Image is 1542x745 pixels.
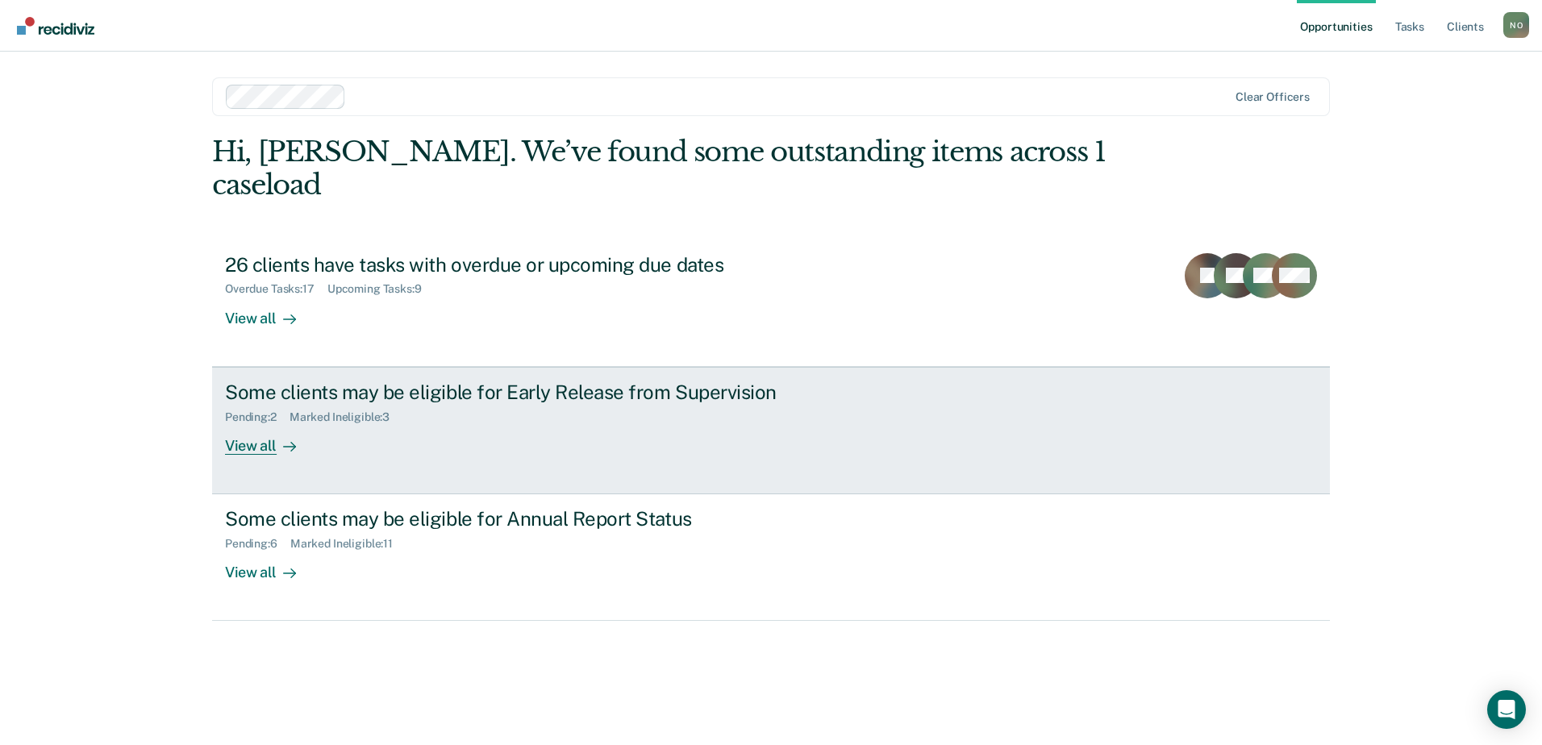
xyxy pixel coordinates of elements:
[225,423,315,455] div: View all
[1487,690,1526,729] div: Open Intercom Messenger
[290,410,402,424] div: Marked Ineligible : 3
[212,240,1330,367] a: 26 clients have tasks with overdue or upcoming due datesOverdue Tasks:17Upcoming Tasks:9View all
[225,410,290,424] div: Pending : 2
[225,537,290,551] div: Pending : 6
[212,367,1330,494] a: Some clients may be eligible for Early Release from SupervisionPending:2Marked Ineligible:3View all
[225,296,315,327] div: View all
[290,537,406,551] div: Marked Ineligible : 11
[212,494,1330,621] a: Some clients may be eligible for Annual Report StatusPending:6Marked Ineligible:11View all
[212,135,1106,202] div: Hi, [PERSON_NAME]. We’ve found some outstanding items across 1 caseload
[225,551,315,582] div: View all
[1236,90,1310,104] div: Clear officers
[17,17,94,35] img: Recidiviz
[225,381,791,404] div: Some clients may be eligible for Early Release from Supervision
[327,282,435,296] div: Upcoming Tasks : 9
[1503,12,1529,38] button: Profile dropdown button
[1503,12,1529,38] div: N O
[225,282,327,296] div: Overdue Tasks : 17
[225,507,791,531] div: Some clients may be eligible for Annual Report Status
[225,253,791,277] div: 26 clients have tasks with overdue or upcoming due dates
